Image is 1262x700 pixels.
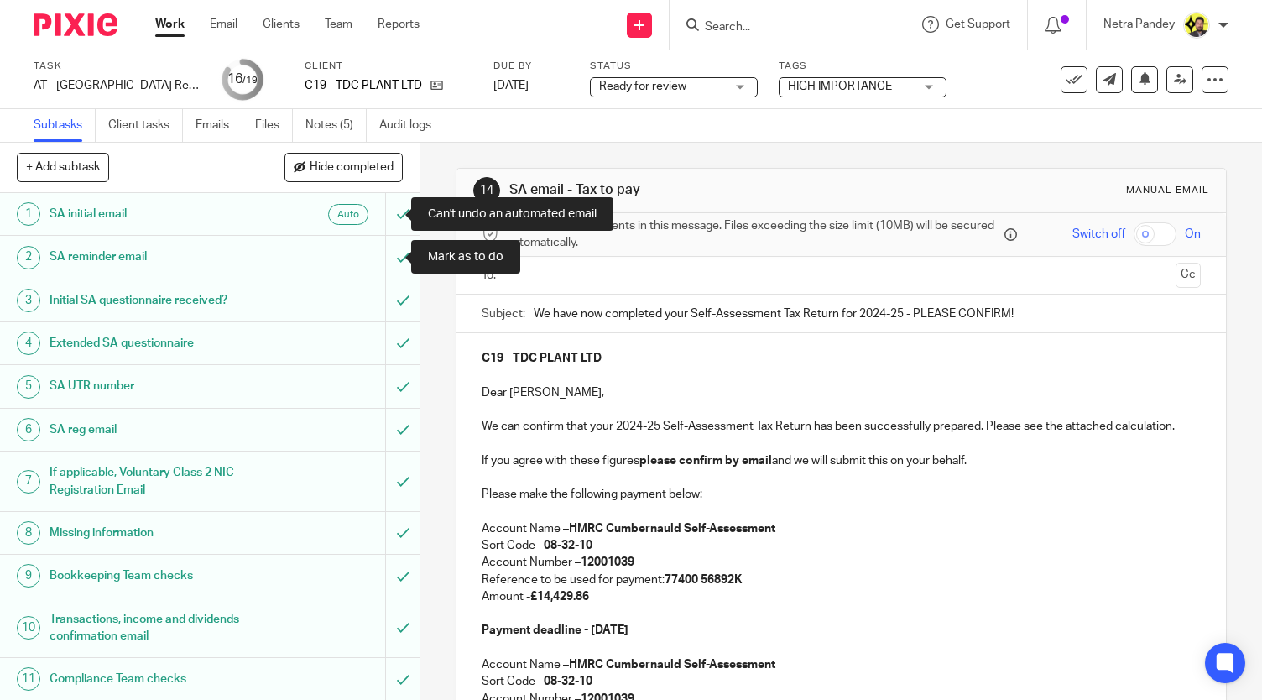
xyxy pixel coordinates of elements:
[50,374,263,399] h1: SA UTR number
[305,109,367,142] a: Notes (5)
[50,201,263,227] h1: SA initial email
[17,616,40,640] div: 10
[599,81,686,92] span: Ready for review
[108,109,183,142] a: Client tasks
[473,177,500,204] div: 14
[34,77,201,94] div: AT - [GEOGRAPHIC_DATA] Return - PE [DATE]
[242,76,258,85] small: /19
[544,676,592,687] strong: 08-32-10
[50,331,263,356] h1: Extended SA questionnaire
[509,181,878,199] h1: SA email - Tax to pay
[17,202,40,226] div: 1
[17,246,40,269] div: 2
[946,18,1010,30] span: Get Support
[507,217,1000,252] span: Secure the attachments in this message. Files exceeding the size limit (10MB) will be secured aut...
[544,540,592,551] strong: 08-32-10
[50,520,263,546] h1: Missing information
[569,523,681,535] strong: HMRC Cumbernauld
[210,16,237,33] a: Email
[325,16,352,33] a: Team
[255,109,293,142] a: Files
[17,332,40,355] div: 4
[17,289,40,312] div: 3
[34,60,201,73] label: Task
[581,556,634,568] strong: 12001039
[482,306,525,322] label: Subject:
[482,656,1201,673] p: Account Name –
[1183,12,1210,39] img: Netra-New-Starbridge-Yellow.jpg
[34,13,117,36] img: Pixie
[50,244,263,269] h1: SA reminder email
[155,16,185,33] a: Work
[703,20,854,35] input: Search
[482,486,1201,503] p: Please make the following payment below:
[50,417,263,442] h1: SA reg email
[379,109,444,142] a: Audit logs
[196,109,242,142] a: Emails
[284,153,403,181] button: Hide completed
[17,521,40,545] div: 8
[482,624,628,636] u: Payment deadline - [DATE]
[482,418,1201,435] p: We can confirm that your 2024-25 Self-Assessment Tax Return has been successfully prepared. Pleas...
[1176,263,1201,288] button: Cc
[50,288,263,313] h1: Initial SA questionnaire received?
[378,16,420,33] a: Reports
[779,60,946,73] label: Tags
[590,60,758,73] label: Status
[493,60,569,73] label: Due by
[684,523,775,535] strong: Self-Assessment
[1072,226,1125,243] span: Switch off
[310,161,394,175] span: Hide completed
[569,659,681,671] strong: HMRC Cumbernauld
[305,77,422,94] p: C19 - TDC PLANT LTD
[482,554,1201,571] p: Account Number –
[263,16,300,33] a: Clients
[17,667,40,691] div: 11
[328,204,368,225] div: Auto
[788,81,892,92] span: HIGH IMPORTANCE
[482,520,1201,537] p: Account Name –
[17,375,40,399] div: 5
[482,267,500,284] label: To:
[639,455,772,467] strong: please confirm by email
[482,673,1201,690] p: Sort Code –
[34,109,96,142] a: Subtasks
[50,666,263,692] h1: Compliance Team checks
[482,353,602,364] strong: C19 - TDC PLANT LTD
[227,70,258,89] div: 16
[50,607,263,650] h1: Transactions, income and dividends confirmation email
[493,80,529,91] span: [DATE]
[530,591,589,603] strong: £14,429.86
[684,659,775,671] strong: Self-Assessment
[17,470,40,494] div: 7
[482,588,1201,605] p: Amount -
[1103,16,1175,33] p: Netra Pandey
[482,572,1201,588] p: Reference to be used for payment:
[34,77,201,94] div: AT - SA Return - PE 05-04-2025
[1126,184,1209,197] div: Manual email
[17,153,109,181] button: + Add subtask
[482,384,1201,401] p: Dear [PERSON_NAME],
[665,574,742,586] strong: 77400 56892K
[482,537,1201,554] p: Sort Code –
[482,452,1201,469] p: If you agree with these figures and we will submit this on your behalf.
[1185,226,1201,243] span: On
[305,60,472,73] label: Client
[17,418,40,441] div: 6
[17,564,40,588] div: 9
[50,563,263,588] h1: Bookkeeping Team checks
[50,460,263,503] h1: If applicable, Voluntary Class 2 NIC Registration Email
